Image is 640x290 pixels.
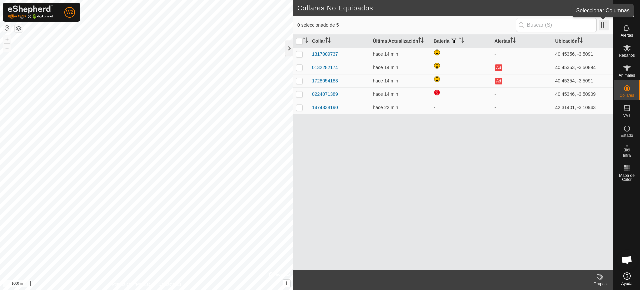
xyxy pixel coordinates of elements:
[577,38,583,44] p-sorticon: Activar para ordenar
[3,44,11,52] button: –
[312,91,338,98] div: 0224071389
[553,47,613,61] td: 40.45356, -3.5091
[309,35,370,48] th: Collar
[3,35,11,43] button: +
[373,51,398,57] span: 2 oct 2025, 16:00
[587,281,613,287] div: Grupos
[619,53,635,57] span: Rebaños
[553,35,613,48] th: Ubicación
[495,78,502,84] button: Ad
[283,280,290,287] button: i
[303,38,308,44] p-sorticon: Activar para ordenar
[312,51,338,58] div: 1317009737
[603,3,607,13] span: 5
[66,9,73,16] span: W2
[619,93,634,97] span: Collares
[492,47,552,61] td: -
[312,104,338,111] div: 1474338190
[553,74,613,87] td: 40.45354, -3.5091
[553,87,613,101] td: 40.45346, -3.50909
[495,64,502,71] button: Ad
[619,13,634,17] span: Horarios
[373,65,398,70] span: 2 oct 2025, 16:00
[621,33,633,37] span: Alertas
[431,35,492,48] th: Batería
[286,280,287,286] span: i
[510,38,516,44] p-sorticon: Activar para ordenar
[553,61,613,74] td: 40.45353, -3.50894
[297,22,516,29] span: 0 seleccionado de 5
[3,24,11,32] button: Restablecer Mapa
[418,38,424,44] p-sorticon: Activar para ordenar
[15,24,23,32] button: Capas del Mapa
[492,101,552,114] td: -
[492,35,552,48] th: Alertas
[159,281,181,287] a: Contáctenos
[621,133,633,137] span: Estado
[312,64,338,71] div: 0132282174
[297,4,603,12] h2: Collares No Equipados
[615,174,638,182] span: Mapa de Calor
[112,281,151,287] a: Política de Privacidad
[516,18,597,32] input: Buscar (S)
[553,101,613,114] td: 42.31401, -3.10943
[619,73,635,77] span: Animales
[623,113,630,117] span: VVs
[431,101,492,114] td: -
[621,282,633,286] span: Ayuda
[370,35,431,48] th: Última Actualización
[623,154,631,158] span: Infra
[373,78,398,83] span: 2 oct 2025, 16:00
[312,77,338,84] div: 1728054183
[492,87,552,101] td: -
[459,38,464,44] p-sorticon: Activar para ordenar
[8,5,53,19] img: Logo Gallagher
[325,38,331,44] p-sorticon: Activar para ordenar
[373,105,398,110] span: 2 oct 2025, 15:51
[617,250,637,270] div: Chat abierto
[614,270,640,288] a: Ayuda
[373,91,398,97] span: 2 oct 2025, 16:00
